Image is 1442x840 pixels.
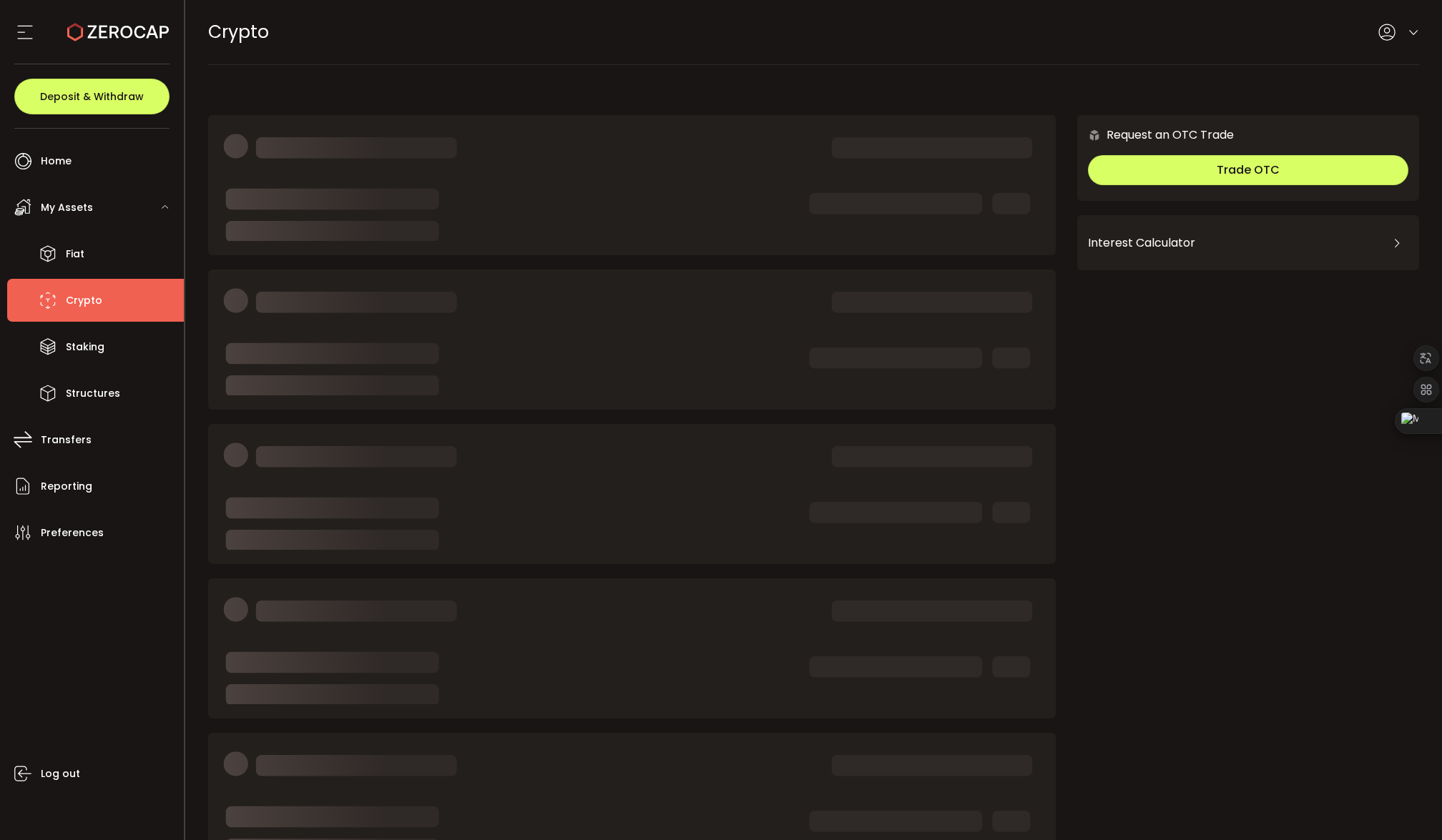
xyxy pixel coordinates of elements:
div: Interest Calculator [1088,226,1408,260]
span: Deposit & Withdraw [40,92,144,102]
span: Crypto [208,19,269,44]
span: Reporting [41,476,92,497]
span: Log out [41,764,80,784]
img: 6nGpN7MZ9FLuBP83NiajKbTRY4UzlzQtBKtCrLLspmCkSvCZHBKvY3NxgQaT5JnOQREvtQ257bXeeSTueZfAPizblJ+Fe8JwA... [1088,129,1101,142]
span: Staking [66,337,104,357]
span: Trade OTC [1217,162,1280,178]
button: Trade OTC [1088,155,1408,185]
span: Fiat [66,244,84,265]
span: Structures [66,383,120,404]
span: Transfers [41,430,92,450]
span: Preferences [41,523,104,543]
span: Crypto [66,290,102,311]
span: Home [41,151,72,172]
button: Deposit & Withdraw [14,79,170,114]
span: My Assets [41,197,93,218]
div: Request an OTC Trade [1077,126,1234,144]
